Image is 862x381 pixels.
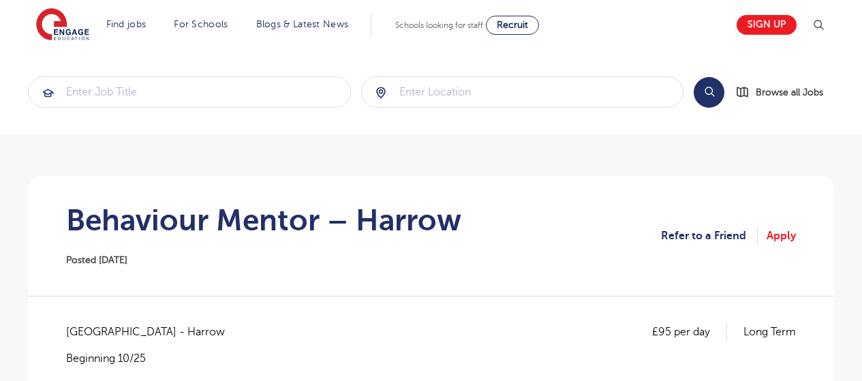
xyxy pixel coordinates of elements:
[36,8,89,42] img: Engage Education
[767,227,796,245] a: Apply
[174,19,228,29] a: For Schools
[66,255,127,265] span: Posted [DATE]
[28,76,351,108] div: Submit
[66,351,238,366] p: Beginning 10/25
[66,323,238,341] span: [GEOGRAPHIC_DATA] - Harrow
[737,15,797,35] a: Sign up
[29,77,350,107] input: Submit
[256,19,349,29] a: Blogs & Latest News
[66,203,461,237] h1: Behaviour Mentor – Harrow
[486,16,539,35] a: Recruit
[106,19,147,29] a: Find jobs
[361,76,684,108] div: Submit
[743,323,796,341] p: Long Term
[395,20,483,30] span: Schools looking for staff
[756,85,823,100] span: Browse all Jobs
[735,85,834,100] a: Browse all Jobs
[661,227,758,245] a: Refer to a Friend
[652,323,727,341] p: £95 per day
[694,77,724,108] button: Search
[497,20,528,30] span: Recruit
[362,77,683,107] input: Submit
